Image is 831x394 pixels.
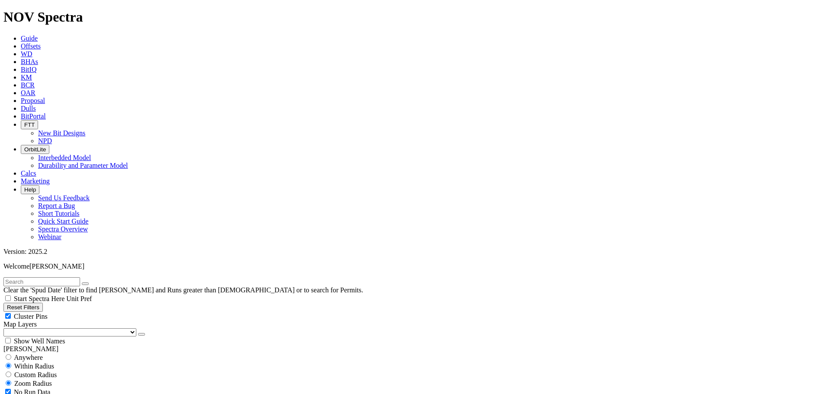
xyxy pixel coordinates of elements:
a: OAR [21,89,35,96]
p: Welcome [3,263,828,270]
a: Quick Start Guide [38,218,88,225]
span: Zoom Radius [14,380,52,387]
button: FTT [21,120,38,129]
span: OrbitLite [24,146,46,153]
a: Short Tutorials [38,210,80,217]
span: Cluster Pins [14,313,48,320]
a: BitIQ [21,66,36,73]
a: Interbedded Model [38,154,91,161]
span: Within Radius [14,362,54,370]
span: Custom Radius [14,371,57,378]
a: BCR [21,81,35,89]
div: Version: 2025.2 [3,248,828,256]
input: Search [3,277,80,286]
a: Guide [21,35,38,42]
a: New Bit Designs [38,129,85,137]
a: Dulls [21,105,36,112]
a: Spectra Overview [38,225,88,233]
div: [PERSON_NAME] [3,345,828,353]
a: Proposal [21,97,45,104]
span: Help [24,186,36,193]
a: KM [21,74,32,81]
span: Anywhere [14,354,43,361]
a: Report a Bug [38,202,75,209]
button: OrbitLite [21,145,49,154]
span: Unit Pref [66,295,92,302]
a: BitPortal [21,112,46,120]
span: [PERSON_NAME] [29,263,84,270]
input: Start Spectra Here [5,295,11,301]
a: Durability and Parameter Model [38,162,128,169]
a: BHAs [21,58,38,65]
a: Calcs [21,170,36,177]
h1: NOV Spectra [3,9,828,25]
span: Start Spectra Here [14,295,64,302]
a: NPD [38,137,52,144]
span: Map Layers [3,320,37,328]
a: Offsets [21,42,41,50]
a: WD [21,50,32,58]
a: Send Us Feedback [38,194,90,202]
span: Clear the 'Spud Date' filter to find [PERSON_NAME] and Runs greater than [DEMOGRAPHIC_DATA] or to... [3,286,363,294]
span: FTT [24,122,35,128]
span: Show Well Names [14,337,65,345]
a: Webinar [38,233,61,240]
button: Help [21,185,39,194]
a: Marketing [21,177,50,185]
button: Reset Filters [3,303,43,312]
